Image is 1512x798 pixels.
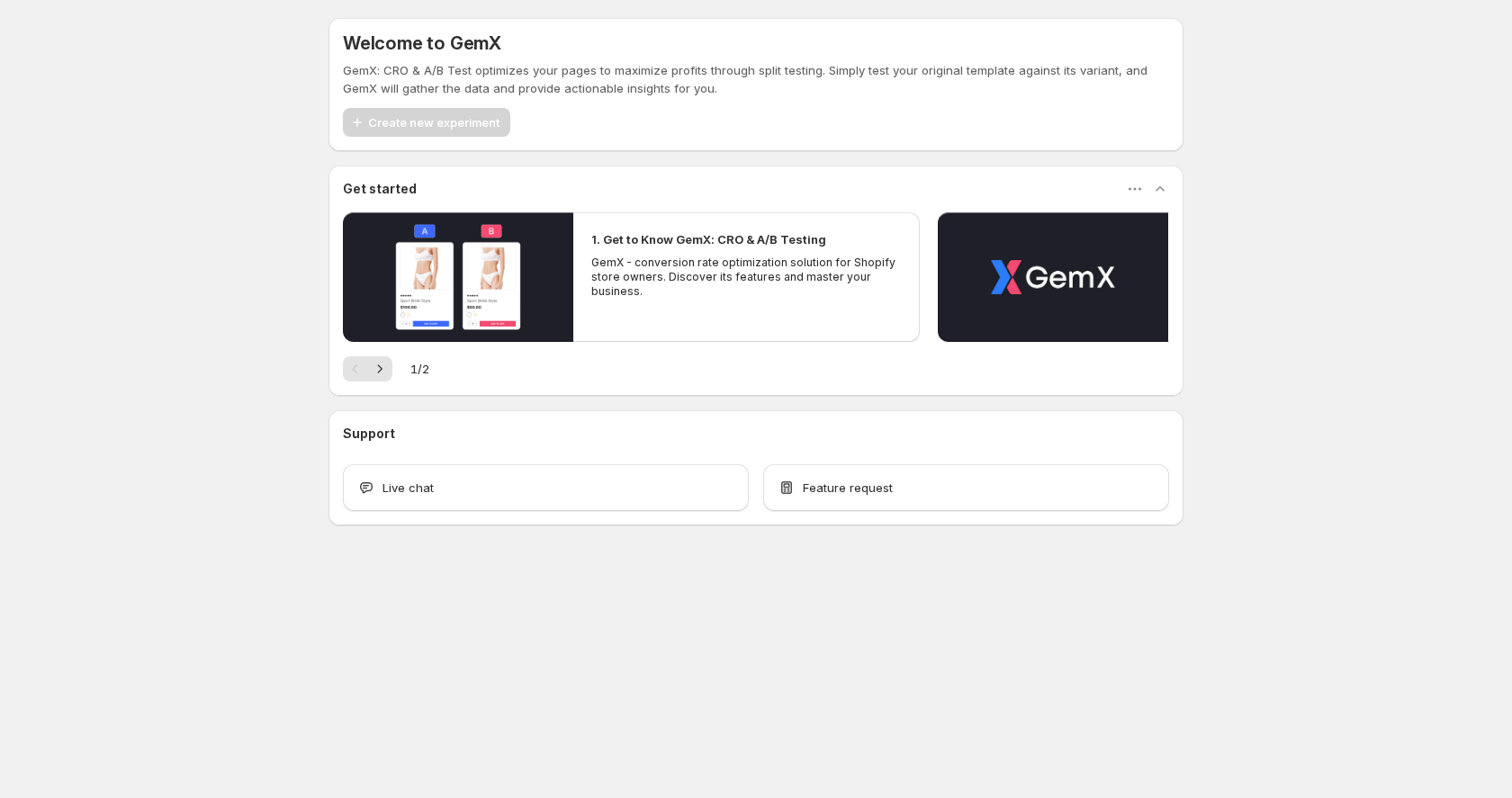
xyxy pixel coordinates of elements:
[343,32,501,54] h5: Welcome to GemX
[343,425,395,443] h3: Support
[367,356,392,381] button: Next
[382,479,434,497] span: Live chat
[343,61,1169,97] p: GemX: CRO & A/B Test optimizes your pages to maximize profits through split testing. Simply test ...
[591,230,826,248] h2: 1. Get to Know GemX: CRO & A/B Testing
[803,479,893,497] span: Feature request
[343,180,417,198] h3: Get started
[343,356,392,381] nav: Pagination
[591,256,901,299] p: GemX - conversion rate optimization solution for Shopify store owners. Discover its features and ...
[410,360,429,378] span: 1 / 2
[343,212,573,342] button: Play video
[938,212,1168,342] button: Play video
